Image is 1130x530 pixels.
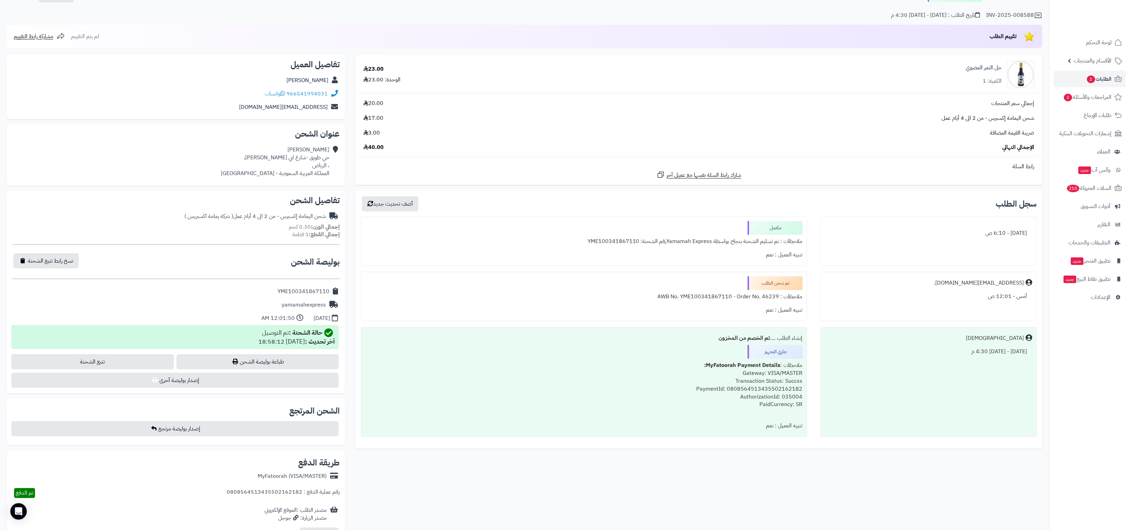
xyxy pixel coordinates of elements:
[748,221,803,235] div: مكتمل
[825,345,1032,358] div: [DATE] - [DATE] 4:30 م
[177,354,339,369] a: طباعة بوليصة الشحن
[1007,61,1034,88] img: 1700931877-Dates%20Vinegar-90x90.jpg
[1078,165,1111,175] span: وآتس آب
[1070,256,1111,266] span: تطبيق المتجر
[14,32,53,41] span: مشاركة رابط التقييم
[11,354,173,369] a: تتبع الشحنة
[358,163,1040,171] div: رابط السلة
[1054,216,1126,233] a: التقارير
[1054,180,1126,196] a: السلات المتروكة210
[10,503,27,520] div: Open Intercom Messenger
[825,227,1032,240] div: [DATE] - 6:10 ص
[184,212,233,220] span: ( شركة يمامة اكسبريس )
[825,290,1032,303] div: أمس - 12:01 ص
[12,130,340,138] h2: عنوان الشحن
[286,90,328,98] a: 966541994031
[28,257,73,265] span: نسخ رابط تتبع الشحنة
[292,230,340,239] small: 1 قطعة
[704,361,781,369] b: MyFatoorah Payment Details:
[221,146,329,177] div: [PERSON_NAME] حي طويق -شارع ابي [PERSON_NAME]، ، الرياض المملكة العربية السعودية - [GEOGRAPHIC_DATA]
[1054,162,1126,178] a: وآتس آبجديد
[1087,76,1095,83] span: 2
[1084,111,1112,120] span: طلبات الإرجاع
[1063,92,1112,102] span: المراجعات والأسئلة
[265,90,285,98] a: واتساب
[305,337,335,346] strong: آخر تحديث :
[289,407,340,415] h2: الشحن المرتجع
[992,100,1035,107] span: إجمالي سعر المنتجات
[990,32,1017,41] span: تقييم الطلب
[13,253,79,268] button: نسخ رابط تتبع الشحنة
[1054,143,1126,160] a: العملاء
[1054,71,1126,87] a: الطلبات2
[362,196,418,211] button: أضف تحديث جديد
[983,77,1002,85] div: الكمية: 1
[309,230,340,239] strong: إجمالي القطع:
[227,488,340,498] div: رقم عملية الدفع : 0808564513435502162182
[1054,34,1126,51] a: لوحة التحكم
[363,100,383,107] span: 20.00
[1060,129,1112,138] span: إشعارات التحويلات البنكية
[966,334,1024,342] div: [DEMOGRAPHIC_DATA]
[363,129,380,137] span: 3.00
[1074,56,1112,66] span: الأقسام والمنتجات
[1063,274,1111,284] span: تطبيق نقاط البيع
[1081,201,1111,211] span: أدوات التسويق
[184,212,326,220] div: شحن اليمامة إكسبرس - من 2 الى 4 أيام عمل
[1086,38,1112,47] span: لوحة التحكم
[363,76,400,84] div: الوحدة: 23.00
[1054,89,1126,105] a: المراجعات والأسئلة2
[14,32,65,41] a: مشاركة رابط التقييم
[365,290,803,303] div: ملاحظات : AWB No. YME100341867110 - Order No. 46239
[748,345,803,359] div: جاري التجهيز
[363,143,384,151] span: 40.00
[363,114,383,122] span: 17.00
[1064,276,1076,283] span: جديد
[365,359,803,419] div: ملاحظات : Gateway: VISA/MASTER Transaction Status: Succss PaymentId: 0808564513435502162182 Autho...
[996,200,1037,208] h3: سجل الطلب
[258,472,327,480] div: MyFatoorah (VISA/MASTER)
[1069,238,1111,247] span: التطبيقات والخدمات
[1071,257,1084,265] span: جديد
[990,129,1035,137] span: ضريبة القيمة المضافة
[258,328,335,346] div: تم التوصيل [DATE] 18:58:12
[1054,289,1126,306] a: الإعدادات
[1054,271,1126,287] a: تطبيق نقاط البيعجديد
[1054,107,1126,124] a: طلبات الإرجاع
[1086,74,1112,84] span: الطلبات
[11,421,339,436] button: إصدار بوليصة مرتجع
[1098,220,1111,229] span: التقارير
[16,489,33,497] span: تم الدفع
[289,223,340,231] small: 0.30 كجم
[365,419,803,433] div: تنبيه العميل : نعم
[365,248,803,262] div: تنبيه العميل : نعم
[311,223,340,231] strong: إجمالي الوزن:
[314,314,330,322] div: [DATE]
[291,258,340,266] h2: بوليصة الشحن
[1054,234,1126,251] a: التطبيقات والخدمات
[1054,198,1126,215] a: أدوات التسويق
[1066,183,1112,193] span: السلات المتروكة
[891,11,980,19] div: تاريخ الطلب : [DATE] - [DATE] 4:30 م
[748,276,803,290] div: تم شحن الطلب
[239,103,328,111] a: [EMAIL_ADDRESS][DOMAIN_NAME]
[365,235,803,248] div: ملاحظات : تم تسليم الشحنة بنجاح بواسطة Yamamah Expressرقم الشحنة: YME100341867110
[1097,147,1111,157] span: العملاء
[1064,94,1072,101] span: 2
[657,171,742,179] a: شارك رابط السلة نفسها مع عميل آخر
[719,334,770,342] b: تم الخصم من المخزون
[1054,125,1126,142] a: إشعارات التحويلات البنكية
[966,64,1002,72] a: خل التمر العضوي
[934,279,1024,287] div: [EMAIL_ADDRESS][DOMAIN_NAME].
[365,303,803,317] div: تنبيه العميل : نعم
[1067,185,1080,192] span: 210
[12,60,340,69] h2: تفاصيل العميل
[986,11,1042,20] div: INV-2025-008588
[286,76,328,84] a: [PERSON_NAME]
[71,32,99,41] span: لم يتم التقييم
[1078,166,1091,174] span: جديد
[12,196,340,205] h2: تفاصيل الشحن
[282,301,326,309] div: yamamahexpress
[363,65,384,73] div: 23.00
